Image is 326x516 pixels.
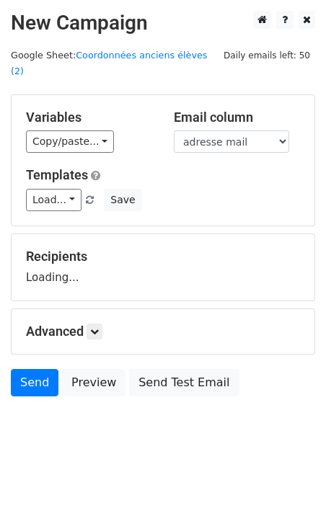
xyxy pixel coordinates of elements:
[26,249,300,264] h5: Recipients
[174,110,300,125] h5: Email column
[11,50,207,77] a: Coordonnées anciens élèves (2)
[26,189,81,211] a: Load...
[26,130,114,153] a: Copy/paste...
[11,369,58,396] a: Send
[129,369,239,396] a: Send Test Email
[26,167,88,182] a: Templates
[11,11,315,35] h2: New Campaign
[11,50,207,77] small: Google Sheet:
[104,189,141,211] button: Save
[26,324,300,339] h5: Advanced
[26,110,152,125] h5: Variables
[219,50,315,61] a: Daily emails left: 50
[219,48,315,63] span: Daily emails left: 50
[26,249,300,286] div: Loading...
[62,369,125,396] a: Preview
